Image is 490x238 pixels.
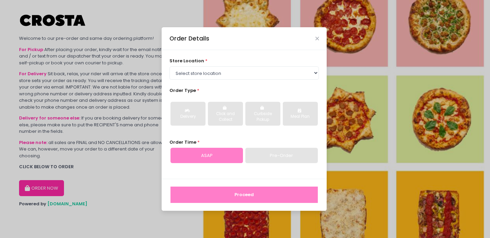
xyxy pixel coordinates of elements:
button: Click and Collect [208,102,243,126]
div: Click and Collect [213,111,238,123]
span: Order Time [169,139,196,145]
div: Curbside Pickup [250,111,276,123]
button: Curbside Pickup [245,102,280,126]
button: Delivery [170,102,206,126]
button: Proceed [170,187,318,203]
button: Close [315,37,319,40]
div: Meal Plan [288,114,313,120]
span: Order Type [169,87,196,94]
button: Meal Plan [283,102,318,126]
div: Order Details [169,34,209,43]
span: store location [169,58,204,64]
div: Delivery [175,114,201,120]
